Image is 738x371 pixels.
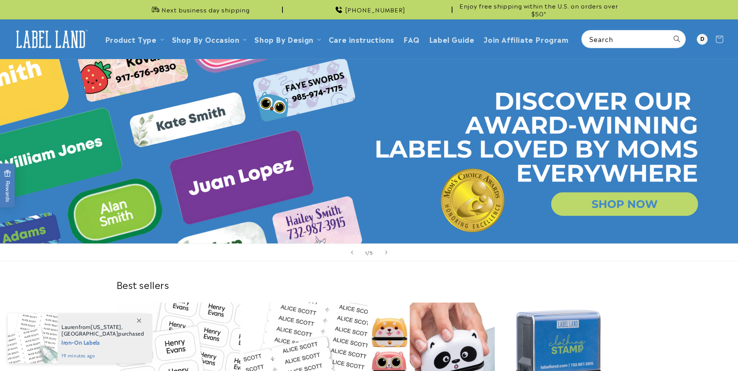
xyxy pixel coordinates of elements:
[365,248,367,256] span: 1
[105,34,157,44] a: Product Type
[668,30,685,47] button: Search
[403,35,420,44] span: FAQ
[12,27,89,51] img: Label Land
[479,30,573,48] a: Join Affiliate Program
[61,324,79,331] span: Lauren
[61,324,144,337] span: from , purchased
[424,30,479,48] a: Label Guide
[329,35,394,44] span: Care instructions
[61,330,118,337] span: [GEOGRAPHIC_DATA]
[254,34,313,44] a: Shop By Design
[456,2,622,17] span: Enjoy free shipping within the U.S. on orders over $50*
[100,30,167,48] summary: Product Type
[167,30,250,48] summary: Shop By Occasion
[172,35,240,44] span: Shop By Occasion
[399,30,424,48] a: FAQ
[484,35,568,44] span: Join Affiliate Program
[367,248,370,256] span: /
[378,244,395,261] button: Next slide
[116,278,622,290] h2: Best sellers
[161,6,250,14] span: Next business day shipping
[250,30,324,48] summary: Shop By Design
[345,6,405,14] span: [PHONE_NUMBER]
[4,170,11,202] span: Rewards
[429,35,475,44] span: Label Guide
[324,30,399,48] a: Care instructions
[9,24,93,54] a: Label Land
[370,248,373,256] span: 5
[91,324,121,331] span: [US_STATE]
[344,244,361,261] button: Previous slide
